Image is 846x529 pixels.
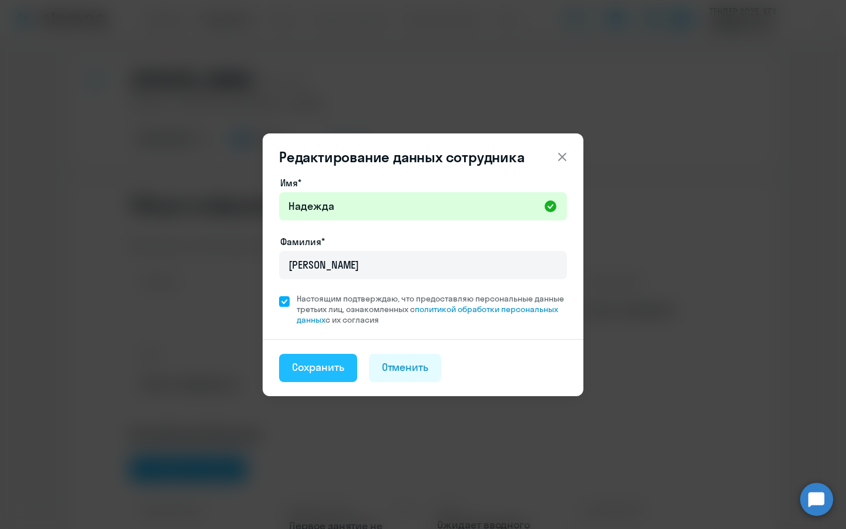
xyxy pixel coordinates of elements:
[369,354,442,382] button: Отменить
[280,235,325,249] label: Фамилия*
[292,360,344,375] div: Сохранить
[297,304,558,325] a: политикой обработки персональных данных
[297,293,567,325] span: Настоящим подтверждаю, что предоставляю персональные данные третьих лиц, ознакомленных с с их сог...
[279,354,357,382] button: Сохранить
[382,360,429,375] div: Отменить
[263,148,583,166] header: Редактирование данных сотрудника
